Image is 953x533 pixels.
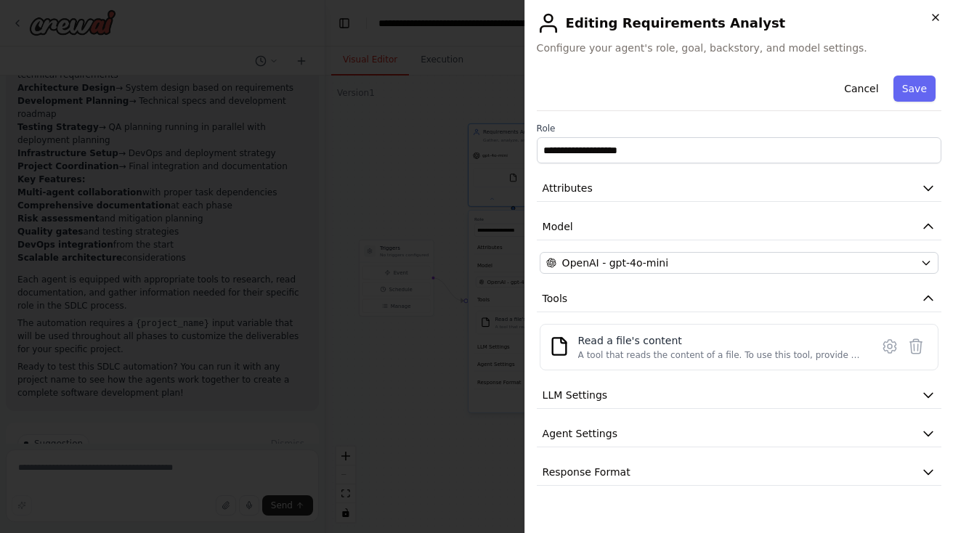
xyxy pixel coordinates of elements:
[578,349,862,361] div: A tool that reads the content of a file. To use this tool, provide a 'file_path' parameter with t...
[549,336,569,357] img: FileReadTool
[537,285,941,312] button: Tools
[562,256,668,270] span: OpenAI - gpt-4o-mini
[893,76,936,102] button: Save
[877,333,903,359] button: Configure tool
[537,41,941,55] span: Configure your agent's role, goal, backstory, and model settings.
[537,175,941,202] button: Attributes
[543,181,593,195] span: Attributes
[578,333,862,348] div: Read a file's content
[903,333,929,359] button: Delete tool
[543,291,568,306] span: Tools
[543,426,617,441] span: Agent Settings
[537,12,941,35] h2: Editing Requirements Analyst
[540,252,938,274] button: OpenAI - gpt-4o-mini
[543,465,630,479] span: Response Format
[537,123,941,134] label: Role
[537,213,941,240] button: Model
[537,420,941,447] button: Agent Settings
[543,388,608,402] span: LLM Settings
[543,219,573,234] span: Model
[537,382,941,409] button: LLM Settings
[835,76,887,102] button: Cancel
[537,459,941,486] button: Response Format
